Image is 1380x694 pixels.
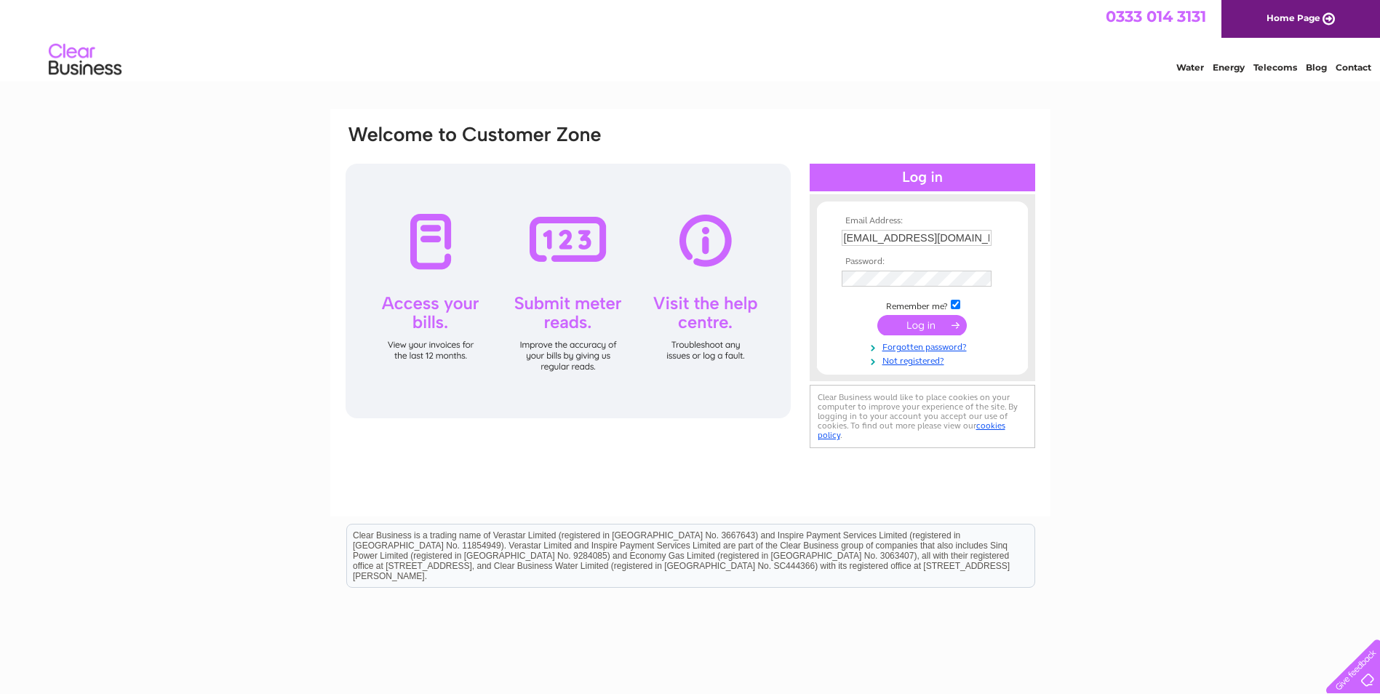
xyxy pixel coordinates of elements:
[810,385,1035,448] div: Clear Business would like to place cookies on your computer to improve your experience of the sit...
[1336,62,1371,73] a: Contact
[838,257,1007,267] th: Password:
[1306,62,1327,73] a: Blog
[1106,7,1206,25] a: 0333 014 3131
[842,353,1007,367] a: Not registered?
[838,298,1007,312] td: Remember me?
[877,315,967,335] input: Submit
[818,420,1005,440] a: cookies policy
[1253,62,1297,73] a: Telecoms
[48,38,122,82] img: logo.png
[1176,62,1204,73] a: Water
[842,339,1007,353] a: Forgotten password?
[838,216,1007,226] th: Email Address:
[1213,62,1245,73] a: Energy
[347,8,1034,71] div: Clear Business is a trading name of Verastar Limited (registered in [GEOGRAPHIC_DATA] No. 3667643...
